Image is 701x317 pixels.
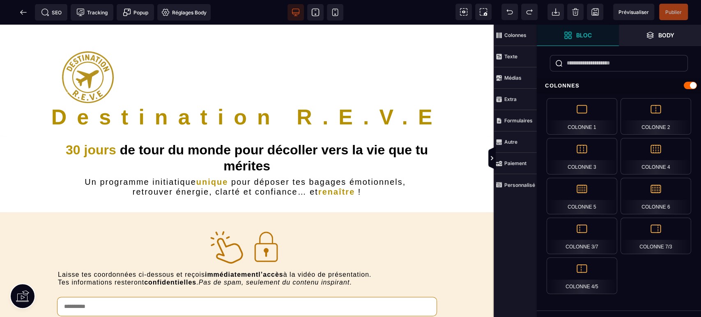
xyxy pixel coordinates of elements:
strong: Texte [504,53,517,60]
span: Code de suivi [71,4,113,21]
span: Voir bureau [287,4,304,21]
span: Réglages Body [161,8,207,16]
span: Rétablir [521,4,538,20]
span: Prévisualiser [618,9,649,15]
b: confidentielles [144,254,196,261]
img: 6e4d6bb492642af8febf9bbbab80ad66_finger.png [207,203,246,242]
span: Voir tablette [307,4,324,21]
span: Défaire [501,4,518,20]
span: Extra [494,89,537,110]
h1: de tour du monde pour décoller vers la vie que tu mérites [58,117,436,152]
span: Métadata SEO [35,4,67,21]
text: Laisse tes coordonnées ci-dessous et reçois à la vidéo de présentation. Tes informations resteron... [58,244,436,264]
span: Texte [494,46,537,67]
span: Créer une alerte modale [117,4,154,21]
strong: Personnalisé [504,182,535,188]
b: l’accès [258,246,283,253]
div: Colonne 3/7 [547,218,617,254]
h2: Un programme initiatique pour déposer tes bagages émotionnels, retrouver énergie, clarté et confi... [58,152,436,172]
span: Retour [15,4,32,21]
i: Pas de spam, seulement du contenu inspirant [199,254,350,261]
span: Tracking [76,8,108,16]
div: Colonne 3 [547,138,617,175]
div: Colonne 1 [547,98,617,135]
span: Publier [665,9,682,15]
span: Popup [123,8,148,16]
div: Colonne 5 [547,178,617,214]
span: Colonnes [494,25,537,46]
strong: Body [658,32,674,38]
span: Nettoyage [567,4,584,20]
strong: Extra [504,96,517,102]
span: Voir mobile [327,4,343,21]
span: Enregistrer [587,4,603,20]
span: Aperçu [613,4,654,20]
span: SEO [41,8,62,16]
span: Personnalisé [494,174,537,195]
b: immédiatement [205,246,258,253]
span: Favicon [157,4,211,21]
img: 6bc32b15c6a1abf2dae384077174aadc_LOGOT15p.png [62,27,114,78]
strong: Formulaires [504,117,533,124]
span: Afficher les vues [537,146,545,171]
strong: Autre [504,139,517,145]
span: Médias [494,67,537,89]
strong: Colonnes [504,32,526,38]
div: Colonne 2 [621,98,691,135]
strong: Paiement [504,160,526,166]
div: Colonne 7/3 [621,218,691,254]
span: Paiement [494,153,537,174]
img: 39d130436b8bf47ad0c60528f83477c9_padlock.png [246,202,286,242]
span: Autre [494,131,537,153]
span: Importer [547,4,564,20]
span: Capture d'écran [475,4,492,20]
div: Colonne 6 [621,178,691,214]
div: Colonnes [537,78,701,93]
span: Ouvrir les calques [619,25,701,46]
span: Enregistrer le contenu [659,4,688,20]
div: Colonne 4 [621,138,691,175]
strong: Bloc [576,32,592,38]
span: Formulaires [494,110,537,131]
strong: Médias [504,75,522,81]
span: Voir les composants [455,4,472,20]
span: Ouvrir les blocs [537,25,619,46]
div: Colonne 4/5 [547,257,617,294]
